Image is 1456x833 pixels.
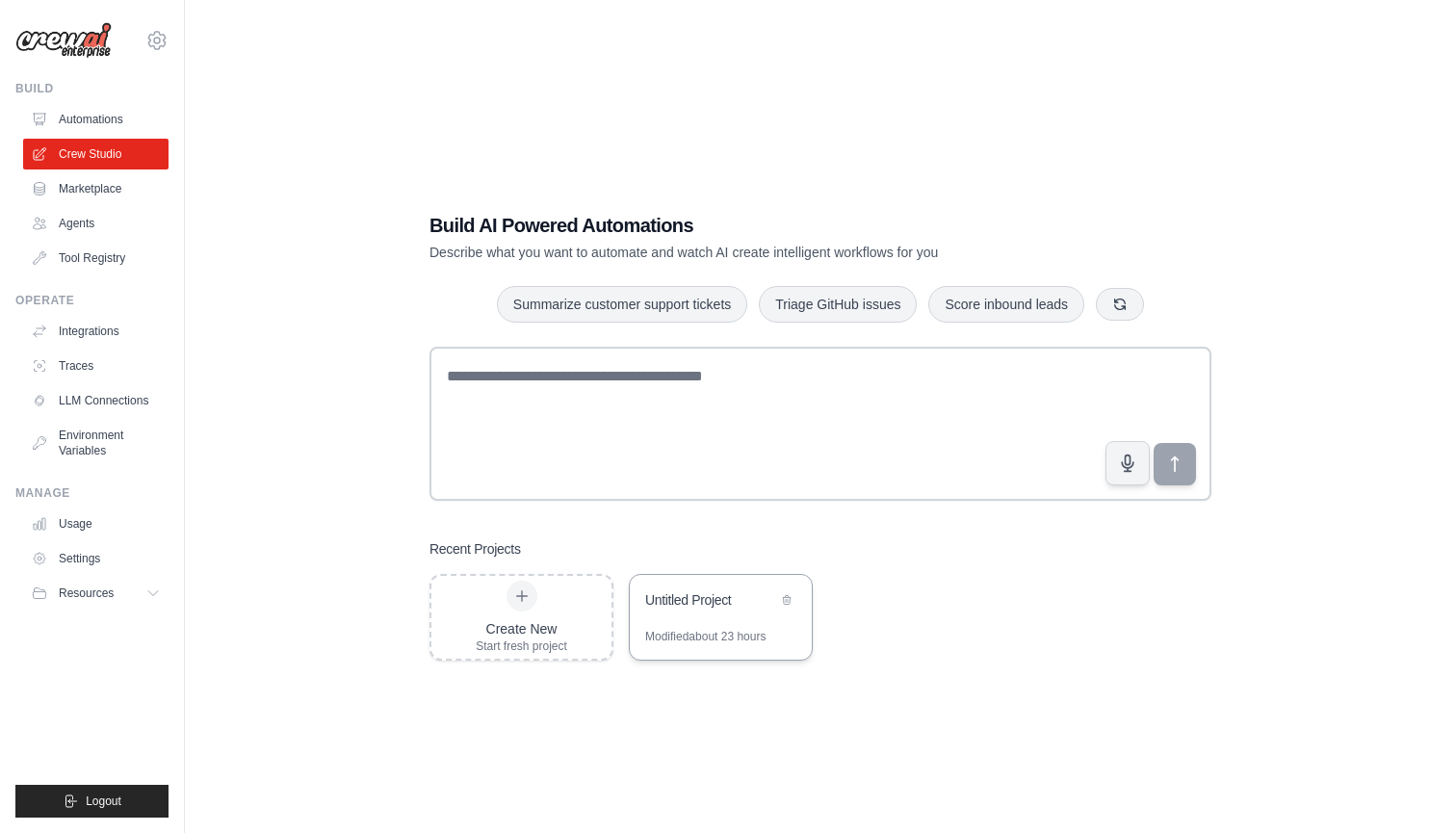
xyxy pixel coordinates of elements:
div: Manage [15,485,169,501]
div: Start fresh project [476,638,567,654]
button: Delete project [777,590,796,610]
span: Resources [59,586,114,601]
span: Logout [86,794,121,809]
button: Summarize customer support tickets [497,286,747,323]
button: Get new suggestions [1096,288,1144,321]
a: Agents [23,208,169,239]
div: Operate [15,293,169,308]
a: LLM Connections [23,385,169,416]
p: Describe what you want to automate and watch AI create intelligent workflows for you [429,243,1077,262]
img: Logo [15,22,112,59]
button: Resources [23,578,169,609]
h3: Recent Projects [429,539,521,559]
a: Usage [23,508,169,539]
a: Crew Studio [23,139,169,169]
h1: Build AI Powered Automations [429,212,1077,239]
a: Traces [23,351,169,381]
button: Score inbound leads [928,286,1084,323]
div: Build [15,81,169,96]
div: Untitled Project [645,590,777,610]
a: Marketplace [23,173,169,204]
div: Modified about 23 hours [645,629,766,644]
iframe: Chat Widget [1360,741,1456,833]
a: Environment Variables [23,420,169,466]
div: Create New [476,619,567,638]
button: Click to speak your automation idea [1105,441,1150,485]
button: Triage GitHub issues [759,286,917,323]
button: Logout [15,785,169,818]
a: Integrations [23,316,169,347]
a: Automations [23,104,169,135]
a: Settings [23,543,169,574]
a: Tool Registry [23,243,169,273]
